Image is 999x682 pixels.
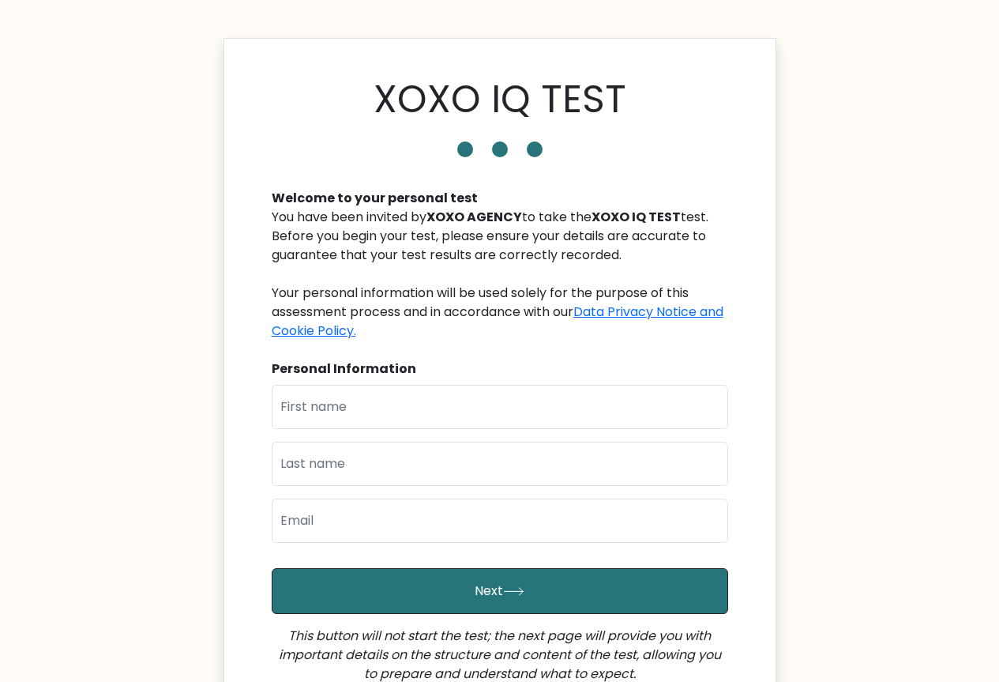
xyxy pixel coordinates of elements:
[374,77,626,122] h1: XOXO IQ TEST
[272,189,728,208] div: Welcome to your personal test
[272,385,728,429] input: First name
[426,208,522,226] b: XOXO AGENCY
[272,568,728,614] button: Next
[272,499,728,543] input: Email
[592,208,681,226] b: XOXO IQ TEST
[272,208,728,341] div: You have been invited by to take the test. Before you begin your test, please ensure your details...
[272,360,728,379] div: Personal Information
[272,442,728,486] input: Last name
[272,303,723,340] a: Data Privacy Notice and Cookie Policy.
